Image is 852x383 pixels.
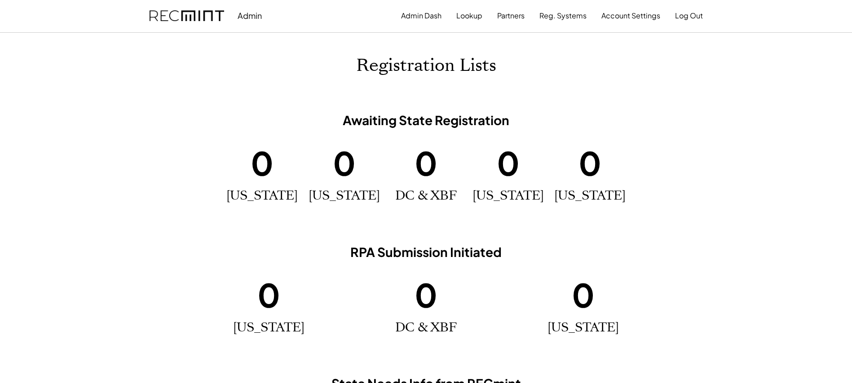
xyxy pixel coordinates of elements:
[601,7,660,25] button: Account Settings
[415,142,437,184] h1: 0
[309,188,380,204] h2: [US_STATE]
[224,244,628,260] h3: RPA Submission Initiated
[547,320,619,335] h2: [US_STATE]
[333,142,356,184] h1: 0
[675,7,703,25] button: Log Out
[539,7,587,25] button: Reg. Systems
[257,274,280,316] h1: 0
[233,320,305,335] h2: [US_STATE]
[554,188,626,204] h2: [US_STATE]
[578,142,601,184] h1: 0
[150,10,224,22] img: recmint-logotype%403x.png
[395,320,457,335] h2: DC & XBF
[251,142,274,184] h1: 0
[497,7,525,25] button: Partners
[456,7,482,25] button: Lookup
[572,274,595,316] h1: 0
[356,55,496,76] h1: Registration Lists
[224,112,628,128] h3: Awaiting State Registration
[472,188,544,204] h2: [US_STATE]
[395,188,457,204] h2: DC & XBF
[401,7,441,25] button: Admin Dash
[238,10,262,21] div: Admin
[415,274,437,316] h1: 0
[226,188,298,204] h2: [US_STATE]
[497,142,520,184] h1: 0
